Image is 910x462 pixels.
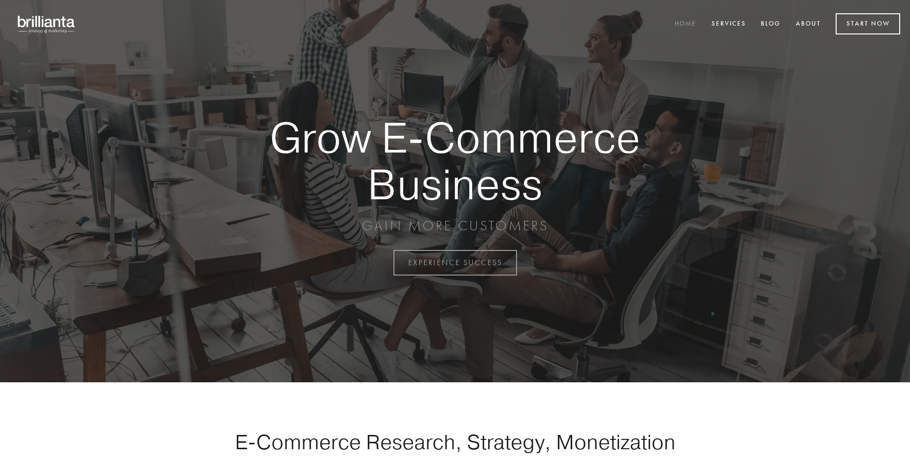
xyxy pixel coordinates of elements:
a: Start Now [836,13,900,34]
a: Blog [754,16,787,32]
a: Services [705,16,752,32]
h1: E-Commerce Research, Strategy, Monetization [204,430,706,454]
a: Home [668,16,703,32]
img: brillianta - research, strategy, marketing [10,10,84,38]
a: EXPERIENCE SUCCESS [393,250,517,276]
p: GAIN MORE CUSTOMERS [235,217,675,235]
a: About [789,16,827,32]
strong: Grow E-Commerce Business [235,114,675,207]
